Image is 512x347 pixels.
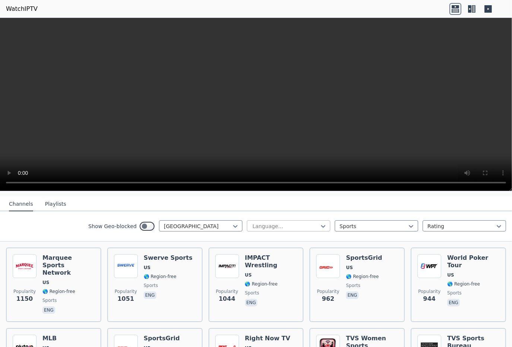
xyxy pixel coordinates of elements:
img: World Poker Tour [417,254,441,278]
h6: IMPACT Wrestling [245,254,297,269]
span: sports [42,297,57,303]
span: 🌎 Region-free [346,274,379,280]
span: Popularity [418,288,441,294]
span: 🌎 Region-free [245,281,278,287]
button: Channels [9,197,33,211]
h6: Marquee Sports Network [42,254,95,277]
span: 1044 [219,294,235,303]
h6: Swerve Sports [144,254,193,262]
img: Marquee Sports Network [13,254,36,278]
h6: Right Now TV [245,335,295,342]
img: Swerve Sports [114,254,138,278]
label: Show Geo-blocked [88,223,137,230]
span: US [42,280,49,286]
span: 🌎 Region-free [42,288,75,294]
img: IMPACT Wrestling [215,254,239,278]
span: US [144,265,150,271]
span: 1051 [118,294,134,303]
button: Playlists [45,197,66,211]
span: Popularity [317,288,339,294]
span: sports [245,290,259,296]
h6: World Poker Tour [447,254,499,269]
p: eng [245,299,258,306]
p: eng [447,299,460,306]
img: SportsGrid [316,254,340,278]
span: 944 [423,294,435,303]
span: 🌎 Region-free [447,281,480,287]
p: eng [144,291,156,299]
a: WatchIPTV [6,4,38,13]
h6: SportsGrid [346,254,382,262]
span: sports [144,283,158,288]
p: eng [346,291,359,299]
span: 962 [322,294,334,303]
span: US [447,272,454,278]
span: US [245,272,252,278]
span: 🌎 Region-free [144,274,177,280]
span: Popularity [13,288,36,294]
span: US [346,265,353,271]
h6: SportsGrid [144,335,180,342]
span: Popularity [216,288,238,294]
span: sports [447,290,461,296]
span: Popularity [115,288,137,294]
span: sports [346,283,360,288]
p: eng [42,306,55,314]
span: 1150 [16,294,33,303]
h6: MLB [42,335,75,342]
